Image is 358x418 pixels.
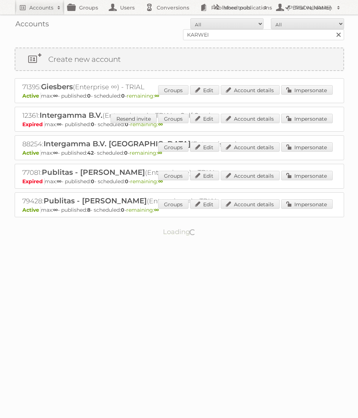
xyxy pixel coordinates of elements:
strong: ∞ [154,93,159,99]
h2: 12361: (Enterprise ∞) - TRIAL - Self Service [22,111,279,120]
a: Impersonate [281,114,333,123]
h2: 88254: (Enterprise ∞) [22,139,279,149]
a: Account details [221,142,280,152]
span: remaining: [127,93,159,99]
a: Groups [158,85,189,95]
span: Intergamma B.V. [40,111,102,120]
strong: 0 [121,207,124,213]
span: Expired [22,178,45,185]
a: Account details [221,114,280,123]
a: Groups [158,114,189,123]
strong: 0 [87,93,91,99]
a: Create new account [15,48,343,70]
a: Edit [190,142,219,152]
a: Account details [221,199,280,209]
span: Active [22,93,41,99]
strong: ∞ [53,93,58,99]
span: Active [22,207,41,213]
span: remaining: [130,178,163,185]
p: max: - published: - scheduled: - [22,121,336,128]
span: Expired [22,121,45,128]
a: Account details [221,85,280,95]
h2: [PERSON_NAME] [286,4,333,11]
a: Groups [158,199,189,209]
a: Impersonate [281,142,333,152]
strong: ∞ [57,121,61,128]
a: Resend invite [111,114,157,123]
strong: ∞ [154,207,159,213]
span: Intergamma B.V. [GEOGRAPHIC_DATA] [44,139,191,148]
a: Account details [221,171,280,180]
strong: ∞ [53,207,58,213]
p: max: - published: - scheduled: - [22,178,336,185]
p: max: - published: - scheduled: - [22,150,336,156]
strong: 42 [87,150,94,156]
a: Groups [158,171,189,180]
strong: ∞ [57,178,61,185]
span: Publitas - [PERSON_NAME] [42,168,145,177]
strong: 0 [91,121,94,128]
strong: 0 [124,150,128,156]
p: max: - published: - scheduled: - [22,93,336,99]
a: Edit [190,171,219,180]
p: max: - published: - scheduled: - [22,207,336,213]
span: Publitas - [PERSON_NAME] [44,196,147,205]
a: Impersonate [281,199,333,209]
strong: ∞ [53,150,58,156]
strong: 0 [125,178,128,185]
a: Edit [190,114,219,123]
a: Impersonate [281,85,333,95]
a: Groups [158,142,189,152]
h2: 77081: (Enterprise ∞) - TRIAL [22,168,279,177]
strong: 8 [87,207,90,213]
h2: More tools [223,4,260,11]
h2: Accounts [29,4,53,11]
a: Impersonate [281,171,333,180]
span: remaining: [130,150,162,156]
strong: ∞ [157,150,162,156]
a: Edit [190,85,219,95]
p: Loading [140,225,219,239]
span: remaining: [126,207,159,213]
span: Giesbers [41,82,73,91]
strong: 0 [91,178,94,185]
a: Edit [190,199,219,209]
h2: 71395: (Enterprise ∞) - TRIAL [22,82,279,92]
span: Active [22,150,41,156]
strong: 0 [121,93,125,99]
h2: 79428: (Enterprise ∞) - TRIAL [22,196,279,206]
